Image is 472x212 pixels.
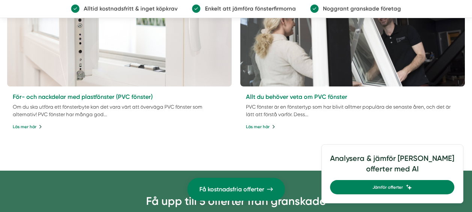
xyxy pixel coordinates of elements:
p: PVC fönster är en fönstertyp som har blivit alltmer populära de senaste åren, och det är lätt att... [246,103,459,118]
p: Om du ska utföra ett fönsterbyte kan det vara värt att överväga PVC fönster som alternativ! PVC f... [13,103,226,118]
p: Alltid kostnadsfritt & inget köpkrav [80,4,178,13]
a: Läs mer här [13,123,42,130]
a: Få kostnadsfria offerter [187,178,285,201]
p: Enkelt att jämföra fönsterfirmorna [201,4,296,13]
span: Få kostnadsfria offerter [199,184,264,194]
a: Läs mer här [246,123,275,130]
p: Noggrant granskade företag [319,4,401,13]
span: Jämför offerter [372,184,403,191]
a: Jämför offerter [330,180,454,194]
h4: Analysera & jämför [PERSON_NAME] offerter med AI [330,153,454,180]
a: För- och nackdelar med plastfönster (PVC fönster) [13,93,153,100]
a: Allt du behöver veta om PVC fönster [246,93,347,100]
